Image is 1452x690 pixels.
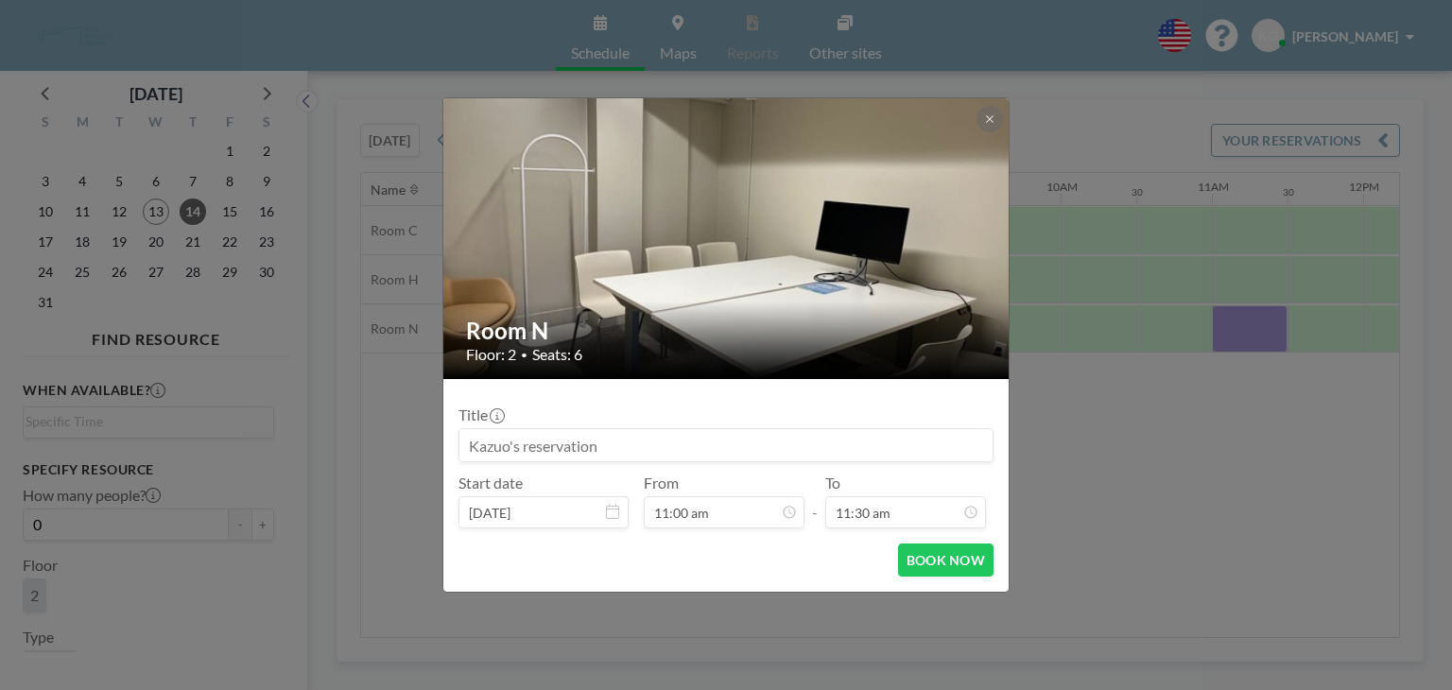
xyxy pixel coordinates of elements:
[812,480,818,522] span: -
[466,317,988,345] h2: Room N
[532,345,582,364] span: Seats: 6
[825,474,840,492] label: To
[458,405,503,424] label: Title
[898,543,994,577] button: BOOK NOW
[466,345,516,364] span: Floor: 2
[521,348,527,362] span: •
[443,26,1011,451] img: 537.JPG
[458,474,523,492] label: Start date
[459,429,993,461] input: Kazuo's reservation
[644,474,679,492] label: From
